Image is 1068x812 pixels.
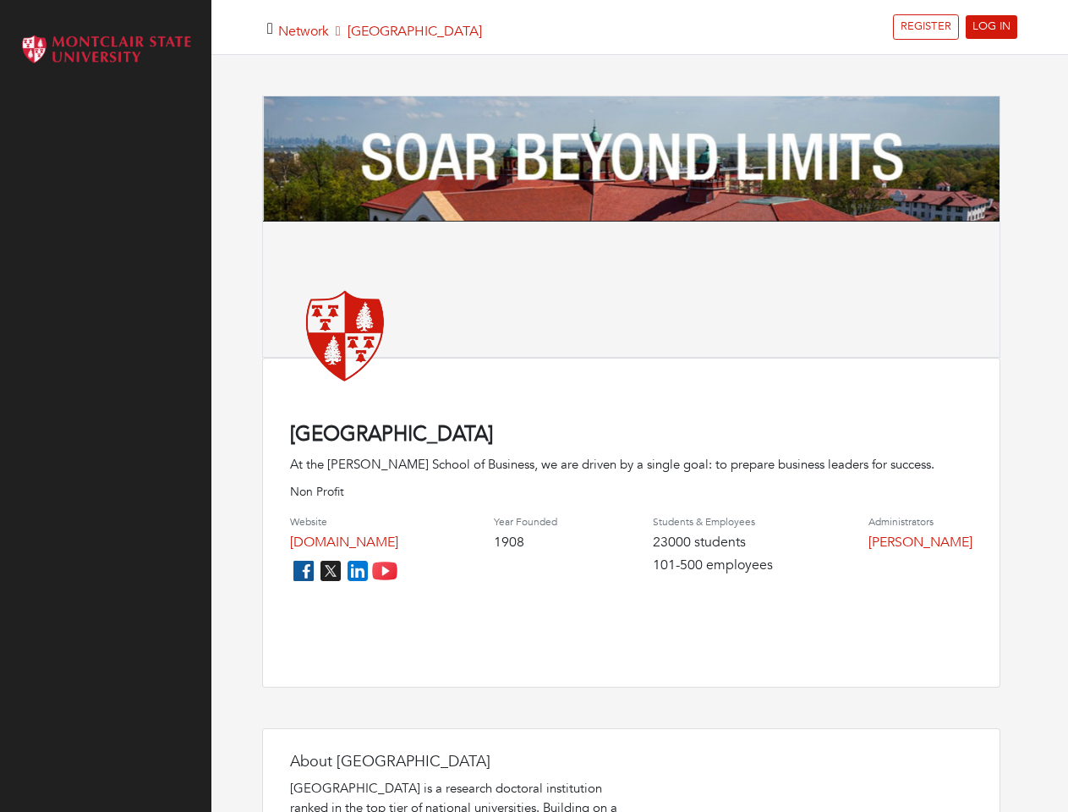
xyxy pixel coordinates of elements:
h4: About [GEOGRAPHIC_DATA] [290,753,628,771]
h4: 101-500 employees [653,557,773,573]
img: twitter_icon-7d0bafdc4ccc1285aa2013833b377ca91d92330db209b8298ca96278571368c9.png [317,557,344,584]
img: Montclair%20Banner.png [263,96,1000,222]
h5: [GEOGRAPHIC_DATA] [278,24,482,40]
h4: 23000 students [653,535,773,551]
h4: 1908 [494,535,557,551]
h4: Year Founded [494,516,557,528]
a: [PERSON_NAME] [868,533,972,551]
img: youtube_icon-fc3c61c8c22f3cdcae68f2f17984f5f016928f0ca0694dd5da90beefb88aa45e.png [371,557,398,584]
h4: Administrators [868,516,972,528]
img: facebook_icon-256f8dfc8812ddc1b8eade64b8eafd8a868ed32f90a8d2bb44f507e1979dbc24.png [290,557,317,584]
a: Network [278,22,329,41]
p: Non Profit [290,483,972,501]
a: [DOMAIN_NAME] [290,533,398,551]
h4: Students & Employees [653,516,773,528]
img: montclair-state-university.png [290,279,400,389]
img: Montclair_logo.png [17,30,194,70]
a: LOG IN [966,15,1017,39]
h4: Website [290,516,398,528]
a: REGISTER [893,14,959,40]
div: At the [PERSON_NAME] School of Business, we are driven by a single goal: to prepare business lead... [290,455,972,475]
h4: [GEOGRAPHIC_DATA] [290,423,972,447]
img: linkedin_icon-84db3ca265f4ac0988026744a78baded5d6ee8239146f80404fb69c9eee6e8e7.png [344,557,371,584]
